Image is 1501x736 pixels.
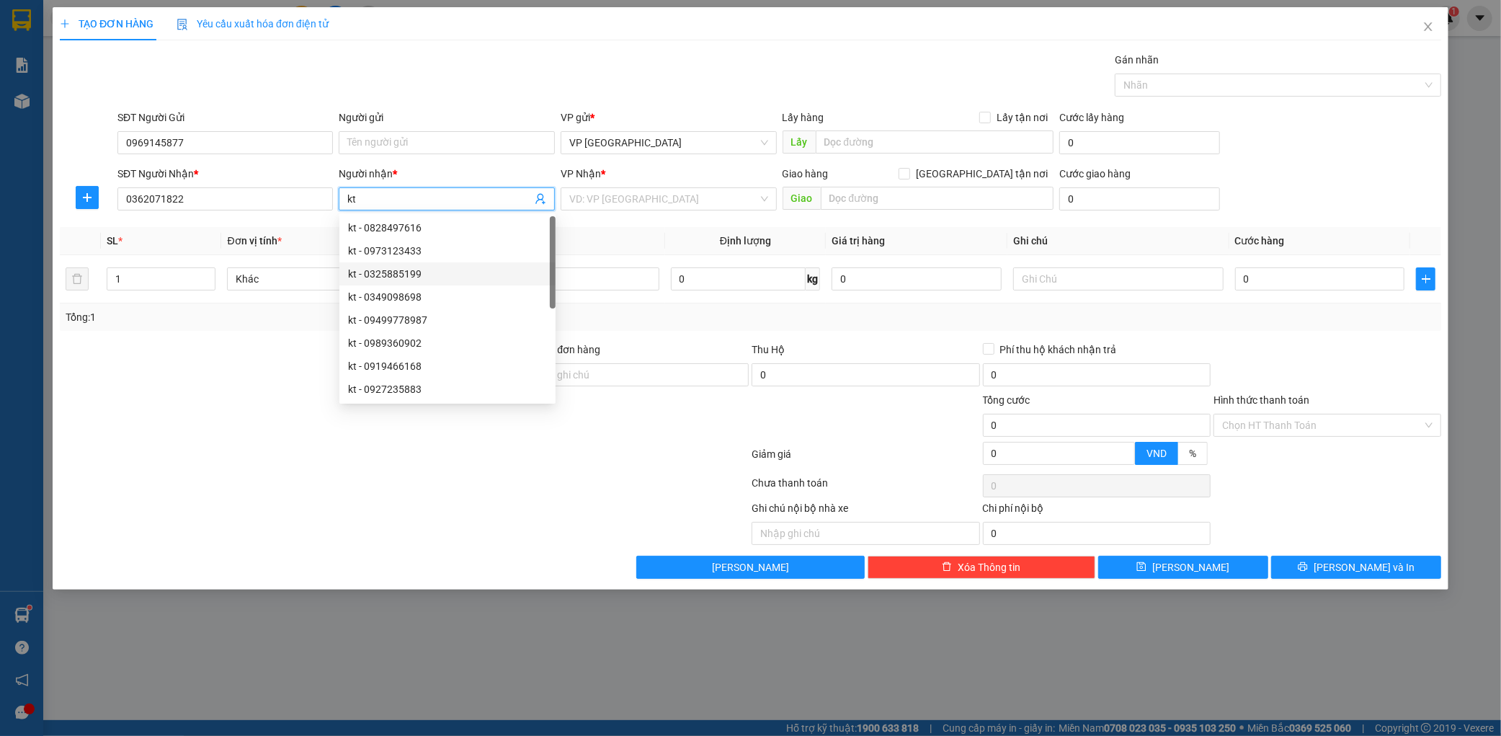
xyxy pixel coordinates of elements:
[832,235,885,247] span: Giá trị hàng
[832,267,1002,291] input: 0
[348,243,547,259] div: kt - 0973123433
[66,267,89,291] button: delete
[339,355,556,378] div: kt - 0919466168
[117,110,334,125] div: SĐT Người Gửi
[339,332,556,355] div: kt - 0989360902
[1115,54,1159,66] label: Gán nhãn
[339,262,556,285] div: kt - 0325885199
[910,166,1054,182] span: [GEOGRAPHIC_DATA] tận nơi
[783,112,824,123] span: Lấy hàng
[66,309,579,325] div: Tổng: 1
[60,18,153,30] span: TẠO ĐƠN HÀNG
[1059,131,1220,154] input: Cước lấy hàng
[1146,448,1167,459] span: VND
[1417,273,1435,285] span: plus
[1136,562,1146,573] span: save
[720,235,771,247] span: Định lượng
[348,289,547,305] div: kt - 0349098698
[339,309,556,332] div: kt - 09499778987
[569,132,768,154] span: VP Mỹ Đình
[177,19,188,30] img: icon
[1235,235,1285,247] span: Cước hàng
[339,285,556,309] div: kt - 0349098698
[1059,187,1220,210] input: Cước giao hàng
[339,378,556,401] div: kt - 0927235883
[7,87,168,107] li: [PERSON_NAME]
[1059,168,1131,179] label: Cước giao hàng
[535,193,546,205] span: user-add
[1152,559,1229,575] span: [PERSON_NAME]
[816,130,1054,154] input: Dọc đường
[636,556,864,579] button: [PERSON_NAME]
[339,166,555,182] div: Người nhận
[339,110,555,125] div: Người gửi
[227,235,281,247] span: Đơn vị tính
[339,239,556,262] div: kt - 0973123433
[994,342,1123,358] span: Phí thu hộ khách nhận trả
[348,381,547,397] div: kt - 0927235883
[806,267,820,291] span: kg
[348,312,547,328] div: kt - 09499778987
[76,186,99,209] button: plus
[783,187,821,210] span: Giao
[752,522,979,545] input: Nhập ghi chú
[521,363,749,386] input: Ghi chú đơn hàng
[7,107,168,127] li: In ngày: 15:35 15/10
[1298,562,1308,573] span: printer
[1314,559,1415,575] span: [PERSON_NAME] và In
[983,394,1030,406] span: Tổng cước
[1059,112,1124,123] label: Cước lấy hàng
[348,266,547,282] div: kt - 0325885199
[751,475,981,500] div: Chưa thanh toán
[107,235,118,247] span: SL
[348,220,547,236] div: kt - 0828497616
[1271,556,1441,579] button: printer[PERSON_NAME] và In
[1189,448,1196,459] span: %
[1213,394,1309,406] label: Hình thức thanh toán
[60,19,70,29] span: plus
[752,344,785,355] span: Thu Hộ
[561,110,777,125] div: VP gửi
[339,216,556,239] div: kt - 0828497616
[942,562,952,573] span: delete
[751,446,981,471] div: Giảm giá
[1422,21,1434,32] span: close
[348,358,547,374] div: kt - 0919466168
[1408,7,1448,48] button: Close
[1013,267,1224,291] input: Ghi Chú
[177,18,329,30] span: Yêu cầu xuất hóa đơn điện tử
[868,556,1095,579] button: deleteXóa Thông tin
[348,335,547,351] div: kt - 0989360902
[117,166,334,182] div: SĐT Người Nhận
[236,268,429,290] span: Khác
[752,500,979,522] div: Ghi chú nội bộ nhà xe
[783,168,829,179] span: Giao hàng
[521,344,600,355] label: Ghi chú đơn hàng
[958,559,1020,575] span: Xóa Thông tin
[561,168,601,179] span: VP Nhận
[991,110,1054,125] span: Lấy tận nơi
[1007,227,1229,255] th: Ghi chú
[783,130,816,154] span: Lấy
[1098,556,1268,579] button: save[PERSON_NAME]
[1416,267,1435,291] button: plus
[983,500,1211,522] div: Chi phí nội bộ
[76,192,98,203] span: plus
[821,187,1054,210] input: Dọc đường
[712,559,789,575] span: [PERSON_NAME]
